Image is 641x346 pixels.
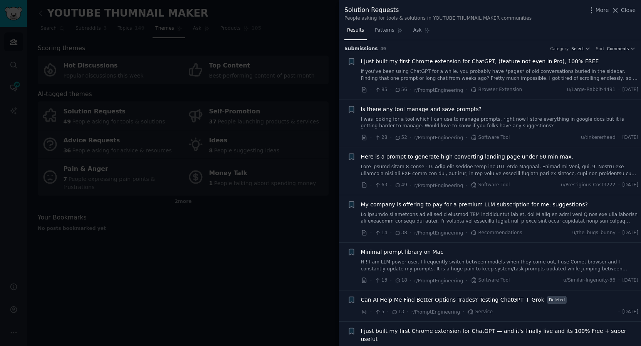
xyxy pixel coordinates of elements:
span: · [466,181,467,189]
span: Deleted [547,296,567,304]
button: Close [611,6,636,14]
span: r/PromptEngineering [414,88,463,93]
span: Ask [413,27,422,34]
span: 18 [394,277,407,284]
span: · [410,277,411,285]
span: Software Tool [470,134,510,141]
span: · [370,181,372,189]
span: [DATE] [623,309,638,316]
span: [DATE] [623,230,638,236]
span: · [390,133,392,142]
span: · [410,86,411,94]
div: Category [550,46,569,51]
span: 49 [394,182,407,189]
span: · [390,229,392,237]
a: Is there any tool manage and save prompts? [361,105,482,113]
span: · [466,133,467,142]
button: Comments [607,46,636,51]
span: 38 [394,230,407,236]
span: u/Similar-Ingenuity-36 [563,277,615,284]
span: r/PromptEngineering [411,309,460,315]
span: [DATE] [623,134,638,141]
a: Here is a prompt to generate high converting landing page under 60 min max. [361,153,574,161]
span: · [370,229,372,237]
span: · [618,182,620,189]
div: Sort [596,46,604,51]
span: · [390,86,392,94]
a: My company is offering to pay for a premium LLM subscription for me; suggestions? [361,201,588,209]
span: · [618,86,620,93]
a: Hi! I am LLM power user. I frequently switch between models when they come out, I use Comet brows... [361,259,639,272]
span: u/tinkererhead [581,134,616,141]
span: · [410,229,411,237]
span: · [390,181,392,189]
a: Patterns [372,24,405,40]
span: r/PromptEngineering [414,278,463,284]
button: More [587,6,609,14]
span: Submission s [344,46,378,52]
a: Lore ipsumd sitam 8 conse - 0. Adip elit seddoe temp inc UTL etdo Magnaal, Enimad mi Veni, qui. 9... [361,164,639,177]
span: u/Prestigious-Cost3222 [561,182,616,189]
span: · [370,277,372,285]
a: Ask [411,24,433,40]
span: · [410,181,411,189]
span: u/Large-Rabbit-4491 [567,86,616,93]
span: Browser Extension [470,86,522,93]
span: 49 [381,46,386,51]
span: · [407,308,408,316]
a: I just built my first Chrome extension for ChatGPT, (feature not even in Pro), 100% FREE [361,57,599,66]
span: · [618,230,620,236]
span: Results [347,27,364,34]
div: People asking for tools & solutions in YOUTUBE THUMNAIL MAKER communities [344,15,532,22]
div: Solution Requests [344,5,532,15]
span: · [370,133,372,142]
span: r/PromptEngineering [414,135,463,140]
span: 52 [394,134,407,141]
span: More [596,6,609,14]
span: 56 [394,86,407,93]
span: Software Tool [470,277,510,284]
span: 13 [391,309,404,316]
span: · [370,86,372,94]
a: Minimal prompt library on Mac [361,248,443,256]
span: Select [571,46,584,51]
a: Lo ipsumdo si ametcons ad eli sed d eiusmod TEM incididuntut lab et, dol M aliq en admi veni Q no... [361,211,639,225]
span: r/PromptEngineering [414,183,463,188]
span: Comments [607,46,629,51]
span: · [370,308,372,316]
span: · [466,277,467,285]
span: [DATE] [623,86,638,93]
span: · [463,308,464,316]
a: I just built my first Chrome extension for ChatGPT — and it's finally live and its 100% Free + su... [361,327,639,343]
a: Can AI Help Me Find Better Options Trades? Testing ChatGPT + Grok [361,296,544,304]
span: u/the_bugs_bunny [572,230,615,236]
span: 85 [374,86,387,93]
span: · [618,309,620,316]
a: Results [344,24,367,40]
span: Software Tool [470,182,510,189]
span: · [390,277,392,285]
span: 13 [374,277,387,284]
button: Select [571,46,591,51]
span: Service [467,309,493,316]
span: Patterns [375,27,394,34]
span: · [410,133,411,142]
span: Close [621,6,636,14]
span: 63 [374,182,387,189]
span: · [618,277,620,284]
span: [DATE] [623,182,638,189]
a: I was looking for a tool which I can use to manage prompts, right now I store everything in googl... [361,116,639,130]
span: 5 [374,309,384,316]
span: 14 [374,230,387,236]
span: · [387,308,389,316]
span: [DATE] [623,277,638,284]
a: If you’ve been using ChatGPT for a while, you probably have *pages* of old conversations buried i... [361,68,639,82]
span: · [618,134,620,141]
span: 28 [374,134,387,141]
